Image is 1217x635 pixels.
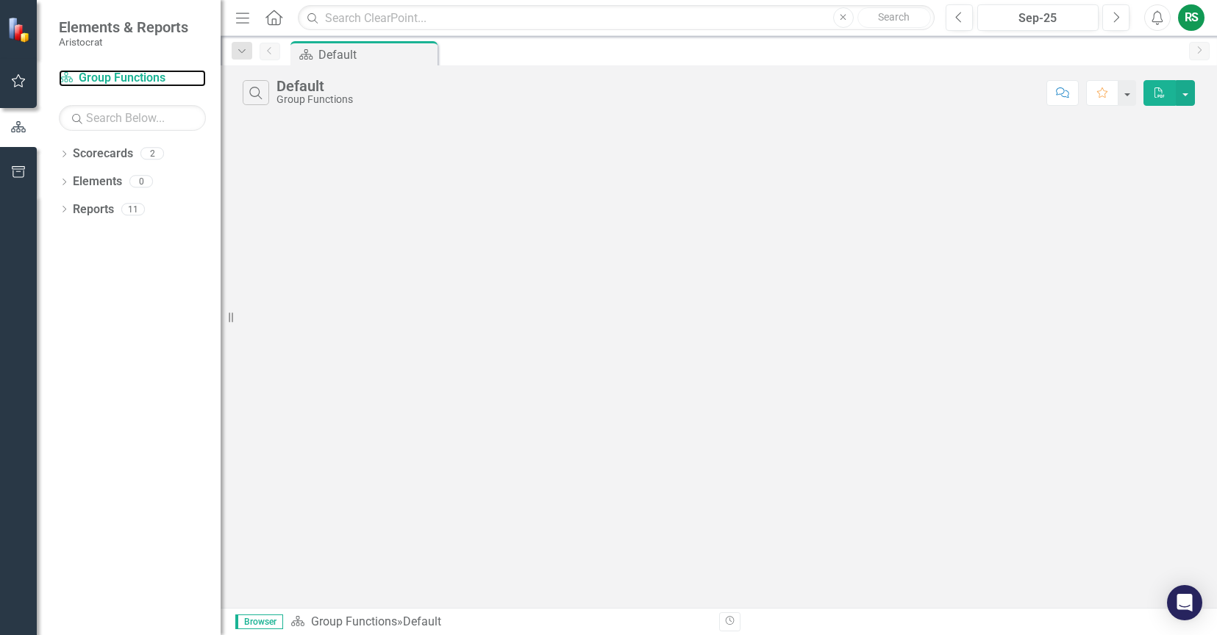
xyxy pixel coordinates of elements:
[878,11,910,23] span: Search
[7,17,33,43] img: ClearPoint Strategy
[235,614,283,629] span: Browser
[59,70,206,87] a: Group Functions
[129,176,153,188] div: 0
[59,105,206,131] input: Search Below...
[298,5,934,31] input: Search ClearPoint...
[982,10,1094,27] div: Sep-25
[857,7,931,28] button: Search
[977,4,1099,31] button: Sep-25
[276,94,353,105] div: Group Functions
[59,36,188,48] small: Aristocrat
[318,46,434,64] div: Default
[73,146,133,162] a: Scorecards
[403,614,441,628] div: Default
[311,614,397,628] a: Group Functions
[1178,4,1204,31] button: RS
[121,203,145,215] div: 11
[1167,585,1202,620] div: Open Intercom Messenger
[140,148,164,160] div: 2
[73,201,114,218] a: Reports
[59,18,188,36] span: Elements & Reports
[290,614,708,631] div: »
[73,173,122,190] a: Elements
[276,78,353,94] div: Default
